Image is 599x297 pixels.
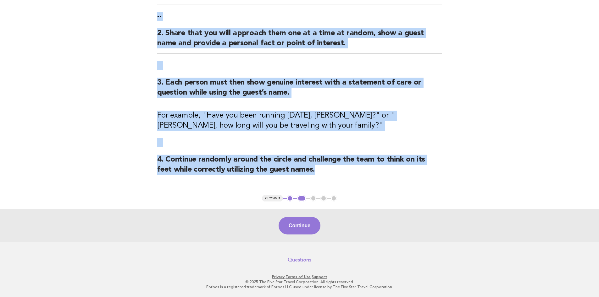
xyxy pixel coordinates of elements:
[157,78,442,103] h2: 3. Each person must then show genuine interest with a statement of care or question while using t...
[286,275,311,279] a: Terms of Use
[157,28,442,54] h2: 2. Share that you will approach them one at a time at random, show a guest name and provide a per...
[312,275,327,279] a: Support
[107,279,492,284] p: © 2025 The Five Star Travel Corporation. All rights reserved.
[157,155,442,180] h2: 4. Continue randomly around the circle and challenge the team to think on its feet while correctl...
[287,195,293,201] button: 1
[107,284,492,289] p: Forbes is a registered trademark of Forbes LLC used under license by The Five Star Travel Corpora...
[288,257,311,263] a: Questions
[157,111,442,131] h3: For example, "Have you been running [DATE], [PERSON_NAME]?" or "[PERSON_NAME], how long will you ...
[279,217,320,234] button: Continue
[262,195,283,201] button: < Previous
[107,274,492,279] p: · ·
[297,195,306,201] button: 2
[157,138,442,147] p: --
[272,275,285,279] a: Privacy
[157,61,442,70] p: --
[157,12,442,21] p: --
